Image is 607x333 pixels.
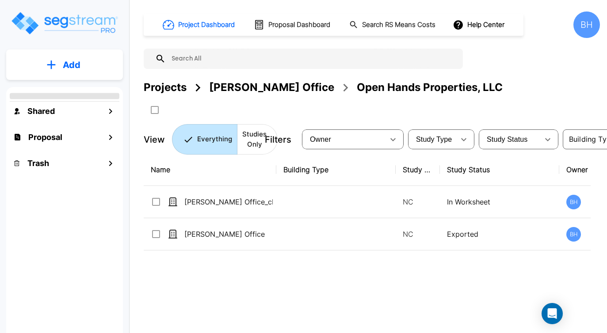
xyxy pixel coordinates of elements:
p: Add [63,58,80,72]
button: SelectAll [146,101,164,119]
th: Name [144,154,276,186]
button: Search RS Means Costs [346,16,440,34]
div: Select [481,127,539,152]
div: Open Hands Properties, LLC [357,79,503,95]
h1: Trash [27,157,49,169]
button: Proposal Dashboard [250,15,335,34]
th: Owner [559,154,603,186]
p: NC [403,229,433,239]
span: Owner [310,136,331,143]
div: Select [304,127,384,152]
input: Search All [166,49,458,69]
span: Study Type [416,136,452,143]
div: Select [410,127,455,152]
p: NC [403,197,433,207]
h1: Project Dashboard [178,20,235,30]
div: [PERSON_NAME] Office [209,79,334,95]
p: Studies Only [242,129,267,149]
h1: Proposal [28,131,62,143]
button: Project Dashboard [159,15,240,34]
div: BH [566,227,581,242]
p: [PERSON_NAME] Office_clone [184,197,273,207]
button: Add [6,52,123,78]
button: Help Center [451,16,508,33]
div: Projects [144,79,187,95]
th: Building Type [276,154,396,186]
div: Platform [172,124,278,155]
div: BH [573,11,600,38]
h1: Search RS Means Costs [362,20,435,30]
th: Study Status [440,154,559,186]
p: View [144,133,165,146]
p: Exported [447,229,552,239]
div: BH [566,195,581,209]
h1: Shared [27,105,55,117]
button: Everything [172,124,237,155]
p: In Worksheet [447,197,552,207]
div: Open Intercom Messenger [542,303,563,324]
img: Logo [10,11,118,36]
h1: Proposal Dashboard [268,20,330,30]
th: Study Type [396,154,440,186]
p: [PERSON_NAME] Office [184,229,273,239]
p: Everything [197,134,232,144]
button: Studies Only [237,124,278,155]
p: Filters [265,133,291,146]
span: Study Status [487,136,528,143]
